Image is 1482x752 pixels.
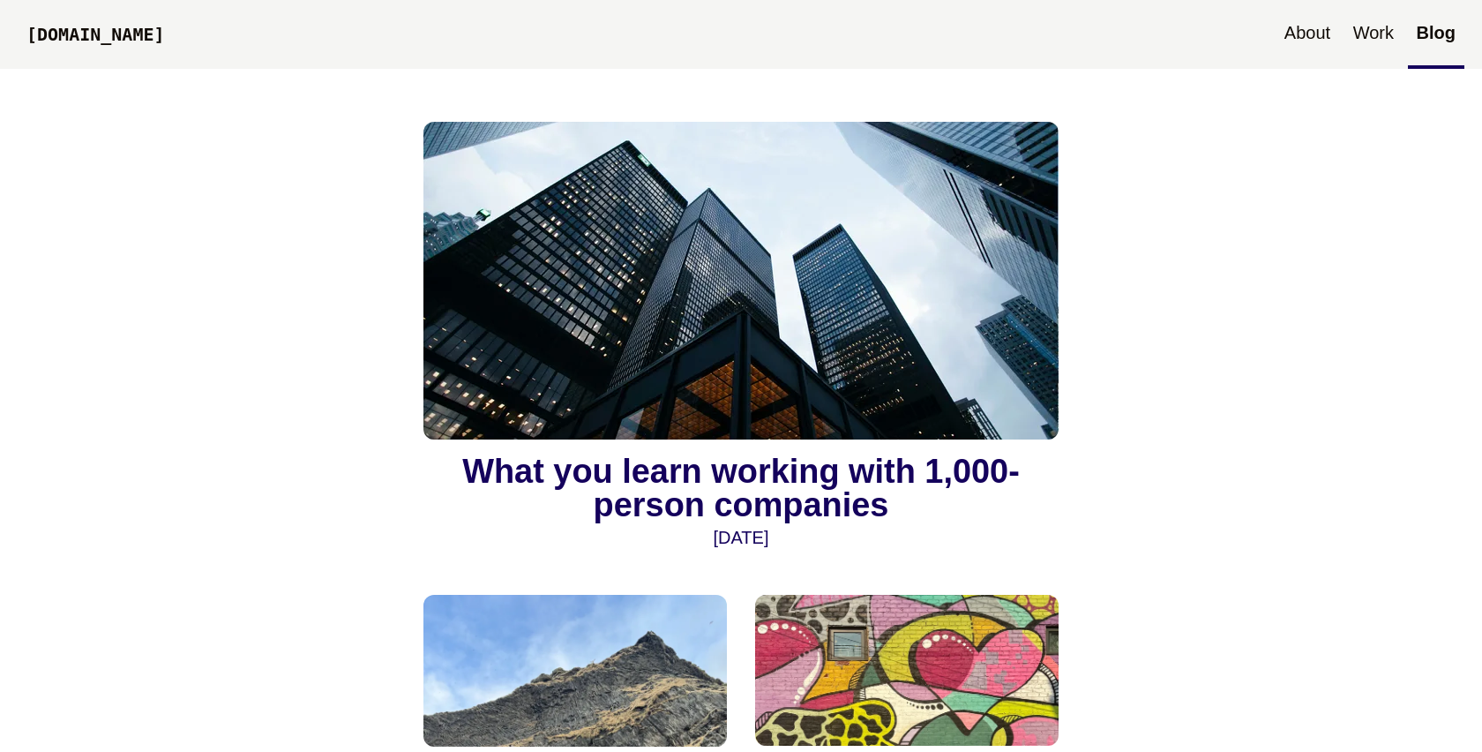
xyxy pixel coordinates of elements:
a: What you learn working with 1,000-person companies [DATE] [423,122,1059,553]
h4: What you learn working with 1,000-person companies [423,455,1059,523]
a: [DOMAIN_NAME] [18,6,174,66]
time: [DATE] [714,528,769,547]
